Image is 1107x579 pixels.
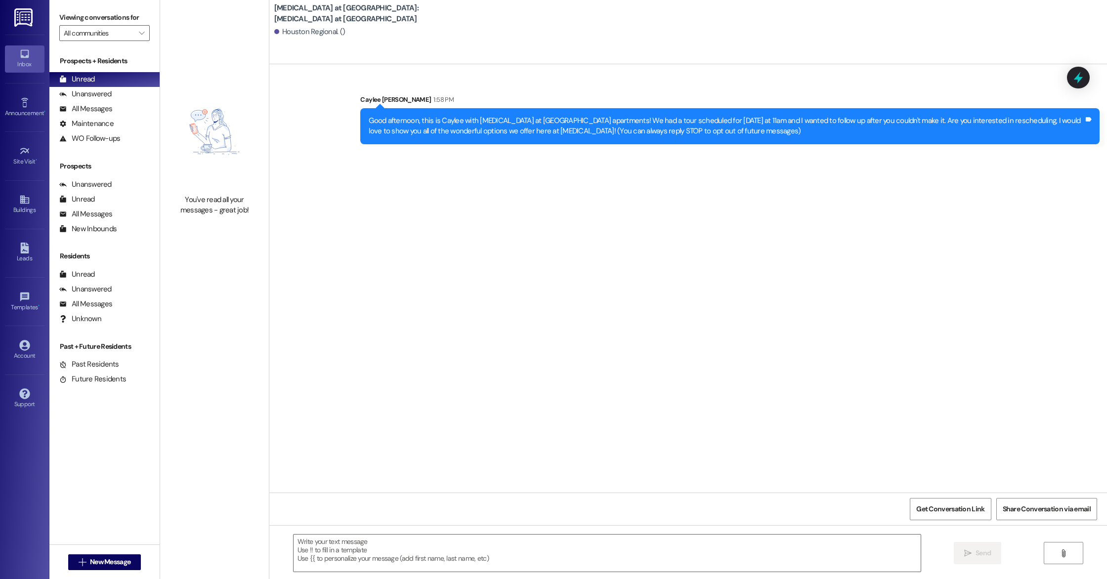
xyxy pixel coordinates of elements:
[274,27,345,37] div: Houston Regional. ()
[59,10,150,25] label: Viewing conversations for
[59,224,117,234] div: New Inbounds
[59,269,95,280] div: Unread
[59,89,112,99] div: Unanswered
[79,558,86,566] i: 
[59,74,95,84] div: Unread
[964,549,972,557] i: 
[5,337,44,364] a: Account
[59,104,112,114] div: All Messages
[59,119,114,129] div: Maintenance
[49,161,160,171] div: Prospects
[1060,549,1067,557] i: 
[5,45,44,72] a: Inbox
[171,74,258,189] img: empty-state
[38,302,40,309] span: •
[90,557,130,567] span: New Message
[274,3,472,24] b: [MEDICAL_DATA] at [GEOGRAPHIC_DATA]: [MEDICAL_DATA] at [GEOGRAPHIC_DATA]
[14,8,35,27] img: ResiDesk Logo
[171,195,258,216] div: You've read all your messages - great job!
[996,498,1097,520] button: Share Conversation via email
[64,25,134,41] input: All communities
[59,359,119,370] div: Past Residents
[68,554,141,570] button: New Message
[59,314,101,324] div: Unknown
[59,299,112,309] div: All Messages
[910,498,991,520] button: Get Conversation Link
[5,385,44,412] a: Support
[5,143,44,169] a: Site Visit •
[49,56,160,66] div: Prospects + Residents
[431,94,453,105] div: 1:58 PM
[44,108,45,115] span: •
[5,191,44,218] a: Buildings
[49,341,160,352] div: Past + Future Residents
[59,284,112,294] div: Unanswered
[369,116,1084,137] div: Good afternoon, this is Caylee with [MEDICAL_DATA] at [GEOGRAPHIC_DATA] apartments! We had a tour...
[976,548,991,558] span: Send
[59,179,112,190] div: Unanswered
[59,133,120,144] div: WO Follow-ups
[954,542,1002,564] button: Send
[139,29,144,37] i: 
[916,504,984,514] span: Get Conversation Link
[5,289,44,315] a: Templates •
[360,94,1100,108] div: Caylee [PERSON_NAME]
[49,251,160,261] div: Residents
[5,240,44,266] a: Leads
[1003,504,1091,514] span: Share Conversation via email
[59,209,112,219] div: All Messages
[36,157,37,164] span: •
[59,194,95,205] div: Unread
[59,374,126,384] div: Future Residents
